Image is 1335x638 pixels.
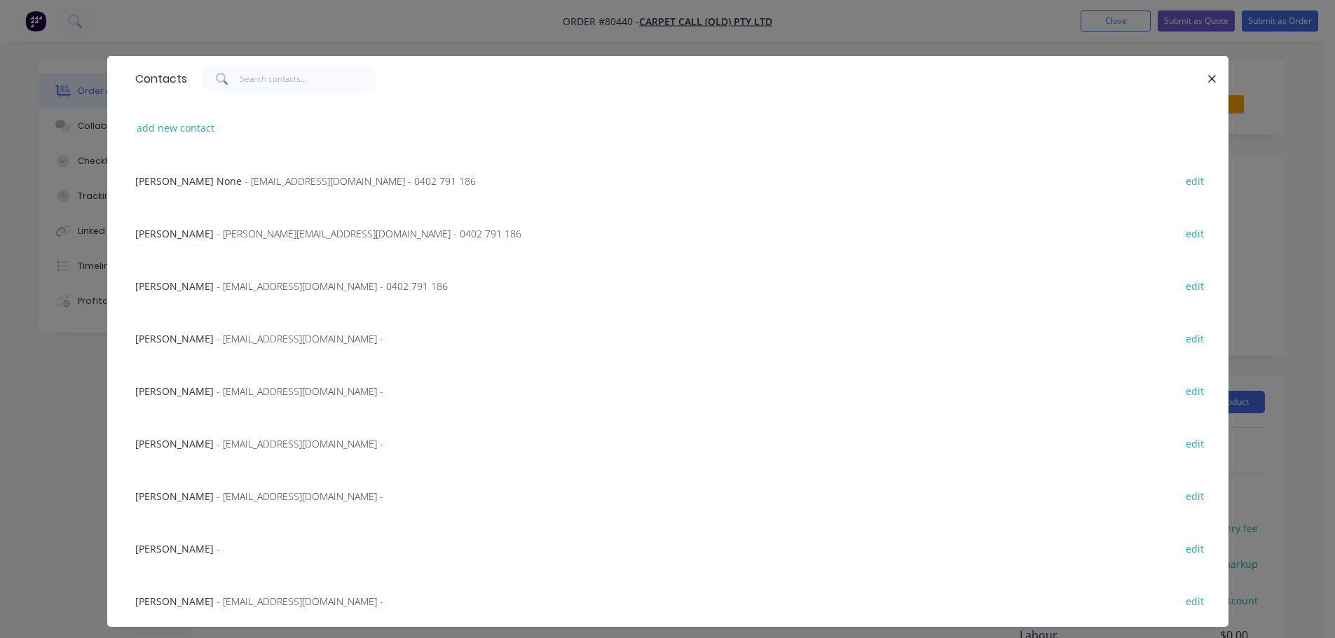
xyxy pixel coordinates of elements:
[1179,486,1212,505] button: edit
[135,227,214,240] span: [PERSON_NAME]
[217,437,383,450] span: - [EMAIL_ADDRESS][DOMAIN_NAME] -
[1179,539,1212,557] button: edit
[135,490,214,503] span: [PERSON_NAME]
[1179,381,1212,400] button: edit
[128,57,187,102] div: Contacts
[217,332,383,345] span: - [EMAIL_ADDRESS][DOMAIN_NAME] -
[217,227,521,240] span: - [PERSON_NAME][EMAIL_ADDRESS][DOMAIN_NAME] - 0402 791 186
[1179,434,1212,452] button: edit
[1179,328,1212,347] button: edit
[135,279,214,293] span: [PERSON_NAME]
[1179,276,1212,295] button: edit
[1179,171,1212,190] button: edit
[130,118,222,137] button: add new contact
[135,437,214,450] span: [PERSON_NAME]
[217,384,383,398] span: - [EMAIL_ADDRESS][DOMAIN_NAME] -
[217,490,383,503] span: - [EMAIL_ADDRESS][DOMAIN_NAME] -
[217,279,448,293] span: - [EMAIL_ADDRESS][DOMAIN_NAME] - 0402 791 186
[240,65,376,93] input: Search contacts...
[135,542,214,555] span: [PERSON_NAME]
[135,595,214,608] span: [PERSON_NAME]
[217,595,383,608] span: - [EMAIL_ADDRESS][DOMAIN_NAME] -
[1179,591,1212,610] button: edit
[245,174,476,188] span: - [EMAIL_ADDRESS][DOMAIN_NAME] - 0402 791 186
[217,542,220,555] span: -
[135,332,214,345] span: [PERSON_NAME]
[135,384,214,398] span: [PERSON_NAME]
[135,174,242,188] span: [PERSON_NAME] None
[1179,223,1212,242] button: edit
